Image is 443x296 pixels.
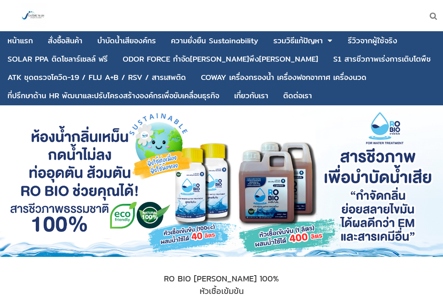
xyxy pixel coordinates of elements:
div: S1 สารชีวภาพเร่งการเติบโตพืช [333,55,431,63]
div: ติดต่อเรา [283,92,312,99]
a: ความยั่งยืน Sustainability [171,33,258,49]
a: SOLAR PPA ติดโซลาร์เซลล์ ฟรี [7,51,108,67]
div: รีวิวจากผู้ใช้จริง [348,37,397,45]
div: สั่งซื้อสินค้า [48,37,82,45]
div: SOLAR PPA ติดโซลาร์เซลล์ ฟรี [7,55,108,63]
a: S1 สารชีวภาพเร่งการเติบโตพืช [333,51,431,67]
a: ATK ชุดตรวจโควิด-19 / FLU A+B / RSV / สารเสพติด [7,70,186,85]
div: เกี่ยวกับเรา [234,92,268,99]
a: ที่ปรึกษาด้าน HR พัฒนาและปรับโครงสร้างองค์กรเพื่อขับเคลื่อนธุรกิจ [7,88,219,104]
div: ATK ชุดตรวจโควิด-19 / FLU A+B / RSV / สารเสพติด [7,74,186,81]
a: สั่งซื้อสินค้า [48,33,82,49]
a: เกี่ยวกับเรา [234,88,268,104]
div: รวมวิธีแก้ปัญหา [273,37,323,45]
a: รีวิวจากผู้ใช้จริง [348,33,397,49]
a: COWAY เครื่องกรองน้ำ เครื่องฟอกอากาศ เครื่องนวด [201,70,366,85]
a: ODOR FORCE กำจัด[PERSON_NAME]พึง[PERSON_NAME] [123,51,318,67]
a: รวมวิธีแก้ปัญหา [273,33,323,49]
a: หน้าแรก [7,33,33,49]
div: หน้าแรก [7,37,33,45]
div: ที่ปรึกษาด้าน HR พัฒนาและปรับโครงสร้างองค์กรเพื่อขับเคลื่อนธุรกิจ [7,92,219,99]
div: ODOR FORCE กำจัด[PERSON_NAME]พึง[PERSON_NAME] [123,55,318,63]
div: ความยั่งยืน Sustainability [171,37,258,45]
div: บําบัดน้ำเสียองค์กร [97,37,156,45]
img: large-1644130236041.jpg [21,3,46,28]
a: บําบัดน้ำเสียองค์กร [97,33,156,49]
a: ติดต่อเรา [283,88,312,104]
div: COWAY เครื่องกรองน้ำ เครื่องฟอกอากาศ เครื่องนวด [201,74,366,81]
